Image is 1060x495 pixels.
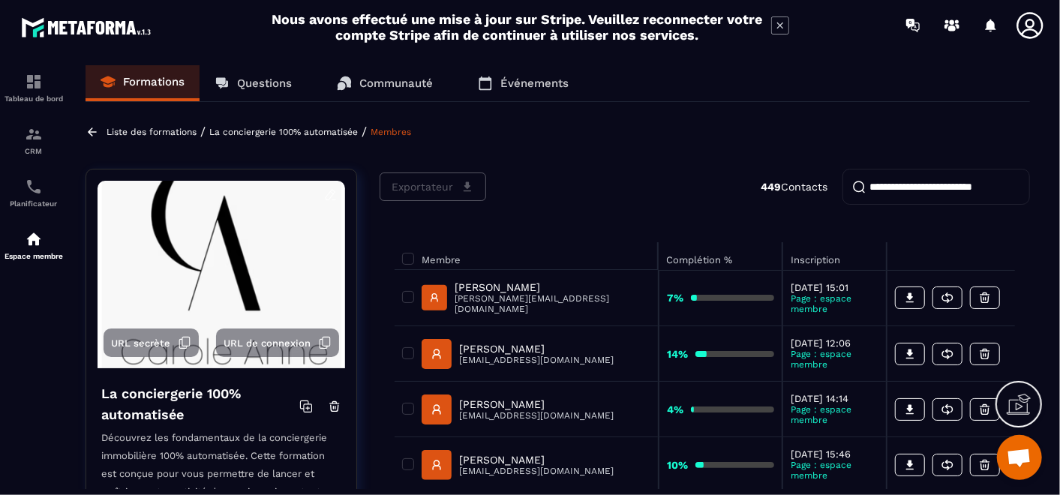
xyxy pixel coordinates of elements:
p: Planificateur [4,199,64,208]
span: URL de connexion [224,337,311,349]
p: Questions [237,76,292,90]
a: formationformationTableau de bord [4,61,64,114]
span: / [362,124,367,139]
strong: 10% [667,459,688,471]
p: [PERSON_NAME] [459,454,614,466]
strong: 4% [667,403,683,415]
h2: Nous avons effectué une mise à jour sur Stripe. Veuillez reconnecter votre compte Stripe afin de ... [272,11,764,43]
p: Tableau de bord [4,94,64,103]
p: [EMAIL_ADDRESS][DOMAIN_NAME] [459,466,614,476]
p: Formations [123,75,185,88]
a: [PERSON_NAME][EMAIL_ADDRESS][DOMAIN_NAME] [422,450,614,480]
div: Ouvrir le chat [997,435,1042,480]
img: formation [25,125,43,143]
img: formation [25,73,43,91]
p: CRM [4,147,64,155]
p: [DATE] 15:01 [791,282,878,293]
button: URL secrète [104,328,199,357]
a: La conciergerie 100% automatisée [209,127,358,137]
a: Événements [463,65,584,101]
strong: 449 [761,181,781,193]
strong: 14% [667,348,688,360]
p: Page : espace membre [791,404,878,425]
span: URL secrète [111,337,170,349]
a: Communauté [322,65,448,101]
a: Questions [200,65,307,101]
p: [PERSON_NAME] [459,343,614,355]
a: automationsautomationsEspace membre [4,219,64,271]
a: [PERSON_NAME][PERSON_NAME][EMAIL_ADDRESS][DOMAIN_NAME] [422,281,650,314]
img: scheduler [25,178,43,196]
a: [PERSON_NAME][EMAIL_ADDRESS][DOMAIN_NAME] [422,339,614,369]
p: Page : espace membre [791,349,878,370]
p: Contacts [761,181,827,193]
th: Membre [395,242,659,270]
img: background [98,181,345,368]
a: formationformationCRM [4,114,64,166]
p: [EMAIL_ADDRESS][DOMAIN_NAME] [459,410,614,421]
button: URL de connexion [216,328,339,357]
a: Membres [371,127,411,137]
p: Page : espace membre [791,460,878,481]
p: Espace membre [4,252,64,260]
p: [PERSON_NAME] [459,398,614,410]
p: Communauté [359,76,433,90]
th: Complétion % [659,242,782,270]
p: [PERSON_NAME] [455,281,650,293]
th: Inscription [782,242,887,270]
strong: 7% [667,292,683,304]
h4: La conciergerie 100% automatisée [101,383,299,425]
p: [DATE] 14:14 [791,393,878,404]
p: [DATE] 15:46 [791,448,878,460]
p: Page : espace membre [791,293,878,314]
img: logo [21,13,156,41]
span: / [200,124,206,139]
p: Événements [500,76,569,90]
p: [PERSON_NAME][EMAIL_ADDRESS][DOMAIN_NAME] [455,293,650,314]
a: schedulerschedulerPlanificateur [4,166,64,219]
p: [DATE] 12:06 [791,337,878,349]
a: Formations [86,65,200,101]
img: automations [25,230,43,248]
a: Liste des formations [107,127,197,137]
a: [PERSON_NAME][EMAIL_ADDRESS][DOMAIN_NAME] [422,394,614,424]
p: [EMAIL_ADDRESS][DOMAIN_NAME] [459,355,614,365]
